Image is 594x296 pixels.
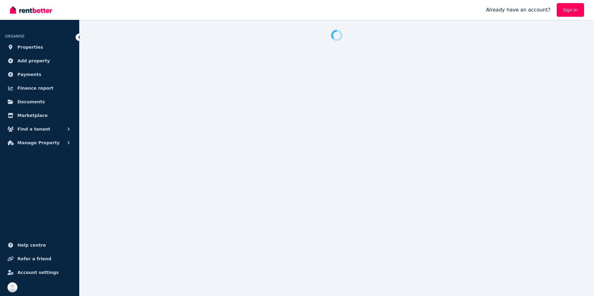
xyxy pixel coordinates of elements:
span: Already have an account? [486,6,551,14]
img: RentBetter [10,5,52,15]
a: Refer a friend [5,253,74,265]
span: Add property [17,57,50,65]
span: Manage Property [17,139,60,146]
a: Payments [5,68,74,81]
span: Marketplace [17,112,48,119]
span: Find a tenant [17,125,50,133]
span: Refer a friend [17,255,51,262]
span: ORGANISE [5,34,25,38]
a: Properties [5,41,74,53]
span: Help centre [17,241,46,249]
span: Account settings [17,269,59,276]
span: Documents [17,98,45,105]
a: Documents [5,96,74,108]
span: Payments [17,71,41,78]
span: Finance report [17,84,53,92]
a: Help centre [5,239,74,251]
span: Properties [17,43,43,51]
button: Manage Property [5,137,74,149]
button: Find a tenant [5,123,74,135]
a: Marketplace [5,109,74,122]
a: Add property [5,55,74,67]
a: Sign In [557,3,584,17]
a: Finance report [5,82,74,94]
a: Account settings [5,266,74,279]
